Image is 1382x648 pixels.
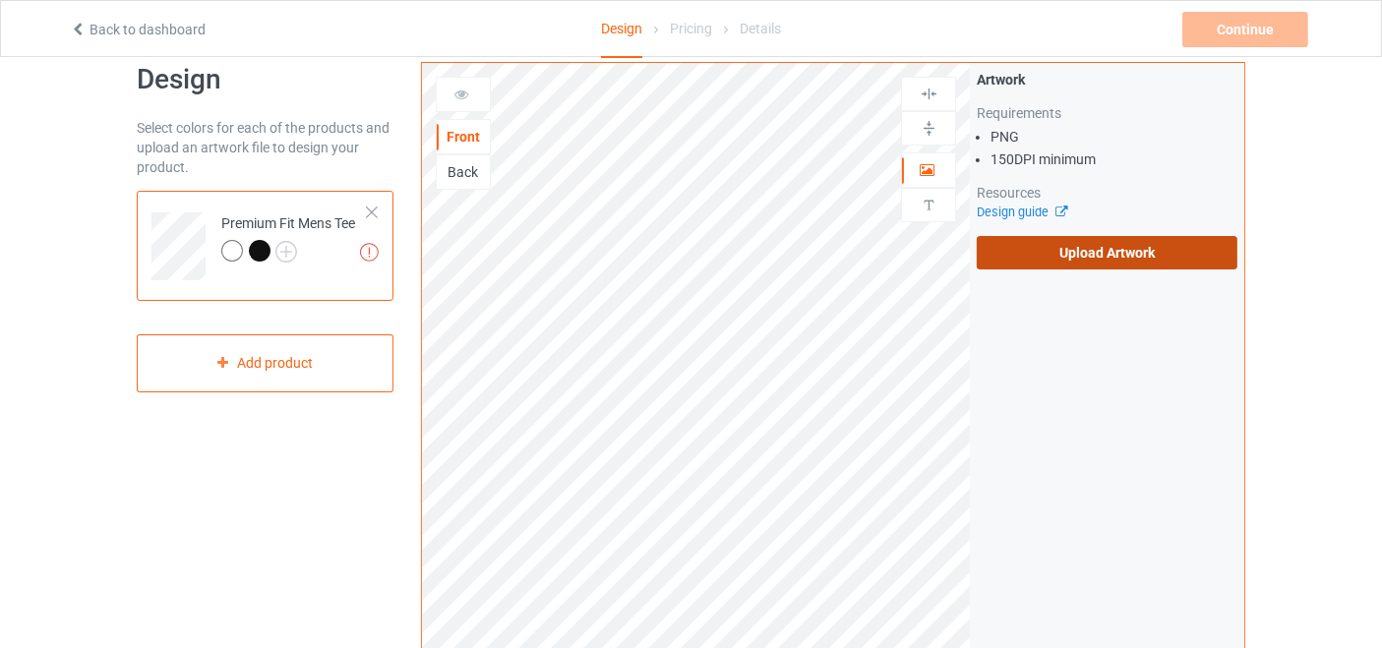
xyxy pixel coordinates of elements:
h1: Design [137,62,393,97]
div: Details [740,1,781,56]
div: Resources [977,183,1237,203]
a: Back to dashboard [70,22,206,37]
div: Add product [137,334,393,392]
div: Select colors for each of the products and upload an artwork file to design your product. [137,118,393,177]
div: Premium Fit Mens Tee [137,191,393,301]
div: Artwork [977,70,1237,89]
div: Design [601,1,642,58]
div: Pricing [670,1,712,56]
label: Upload Artwork [977,236,1237,269]
li: 150 DPI minimum [991,149,1237,169]
img: exclamation icon [360,243,379,262]
div: Requirements [977,103,1237,123]
img: svg+xml;base64,PD94bWwgdmVyc2lvbj0iMS4wIiBlbmNvZGluZz0iVVRGLTgiPz4KPHN2ZyB3aWR0aD0iMjJweCIgaGVpZ2... [275,241,297,263]
div: Premium Fit Mens Tee [221,213,355,261]
div: Front [437,127,490,147]
img: svg%3E%0A [920,119,938,138]
img: svg%3E%0A [920,196,938,214]
li: PNG [991,127,1237,147]
a: Design guide [977,205,1066,219]
div: Back [437,162,490,182]
img: svg%3E%0A [920,85,938,103]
